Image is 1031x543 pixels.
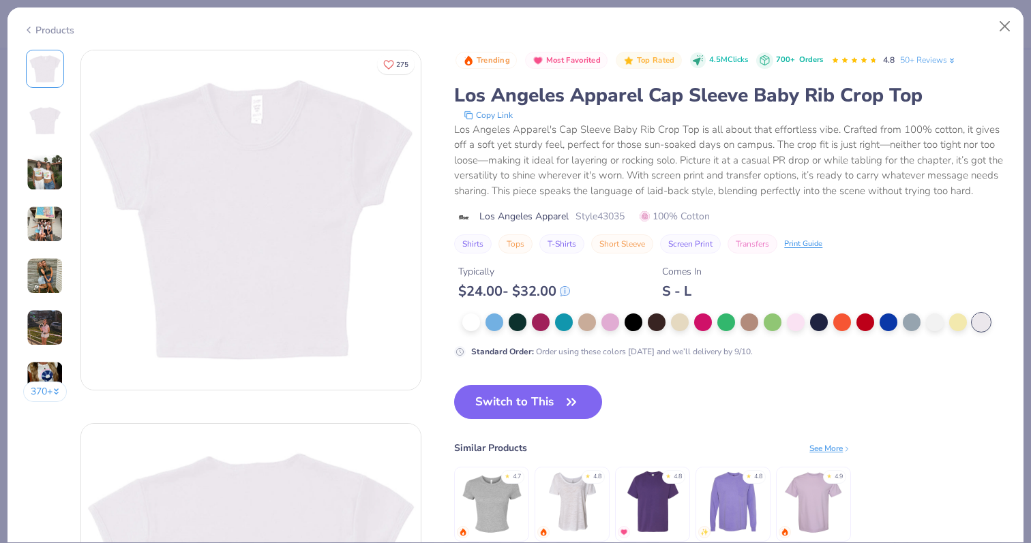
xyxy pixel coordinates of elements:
div: Order using these colors [DATE] and we’ll delivery by 9/10. [471,345,753,358]
div: Similar Products [454,441,527,455]
button: copy to clipboard [460,108,517,122]
button: T-Shirts [539,234,584,253]
img: MostFav.gif [620,528,628,536]
img: User generated content [27,309,63,346]
a: 50+ Reviews [900,54,957,66]
button: Badge Button [525,52,608,69]
div: 4.8 [674,472,682,482]
img: trending.gif [459,528,467,536]
img: Comfort Colors Adult Heavyweight T-Shirt [781,469,846,534]
img: Hanes Unisex 5.2 Oz. Comfortsoft Cotton T-Shirt [621,469,685,534]
img: User generated content [27,258,63,294]
img: Front [29,52,61,85]
img: trending.gif [539,528,548,536]
img: Back [29,104,61,137]
div: ★ [585,472,591,478]
button: Transfers [728,234,777,253]
img: Bella + Canvas Ladies' Slouchy T-Shirt [540,469,605,534]
button: Badge Button [455,52,517,69]
img: Front [81,50,421,390]
div: 4.8 [754,472,762,482]
div: S - L [662,283,702,300]
div: 4.8 [593,472,601,482]
img: User generated content [27,361,63,398]
div: ★ [746,472,751,478]
div: ★ [505,472,510,478]
span: Top Rated [637,57,675,64]
div: 4.9 [835,472,843,482]
span: Trending [477,57,510,64]
img: Comfort Colors Adult Heavyweight RS Long-Sleeve Pocket T-Shirt [701,469,766,534]
div: Los Angeles Apparel's Cap Sleeve Baby Rib Crop Top is all about that effortless vibe. Crafted fro... [454,122,1008,199]
img: Bella + Canvas Ladies' Micro Ribbed Baby Tee [460,469,524,534]
img: newest.gif [700,528,708,536]
div: 700+ [776,55,823,66]
div: See More [809,442,851,454]
span: Orders [799,55,823,65]
button: Switch to This [454,385,602,419]
button: Close [992,14,1018,40]
span: 100% Cotton [640,209,710,223]
img: trending.gif [781,528,789,536]
img: brand logo [454,212,473,223]
img: Most Favorited sort [533,55,543,66]
button: Like [377,55,415,74]
span: Los Angeles Apparel [479,209,569,223]
span: Style 43035 [576,209,625,223]
div: ★ [666,472,671,478]
div: ★ [826,472,832,478]
div: Typically [458,264,570,279]
img: Trending sort [463,55,474,66]
button: Shirts [454,234,492,253]
div: Comes In [662,264,702,279]
div: 4.8 Stars [831,50,878,72]
button: Screen Print [660,234,721,253]
span: 4.5M Clicks [709,55,748,66]
img: User generated content [27,206,63,243]
span: 275 [396,61,408,68]
strong: Standard Order : [471,346,534,357]
div: Print Guide [784,238,822,250]
div: 4.7 [513,472,521,482]
div: Los Angeles Apparel Cap Sleeve Baby Rib Crop Top [454,82,1008,108]
button: Tops [498,234,533,253]
div: Products [23,23,74,37]
img: Top Rated sort [623,55,634,66]
button: Short Sleeve [591,234,653,253]
img: User generated content [27,154,63,191]
button: Badge Button [616,52,681,69]
span: Most Favorited [546,57,601,64]
span: 4.8 [883,55,895,65]
div: $ 24.00 - $ 32.00 [458,283,570,300]
button: 370+ [23,382,68,402]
